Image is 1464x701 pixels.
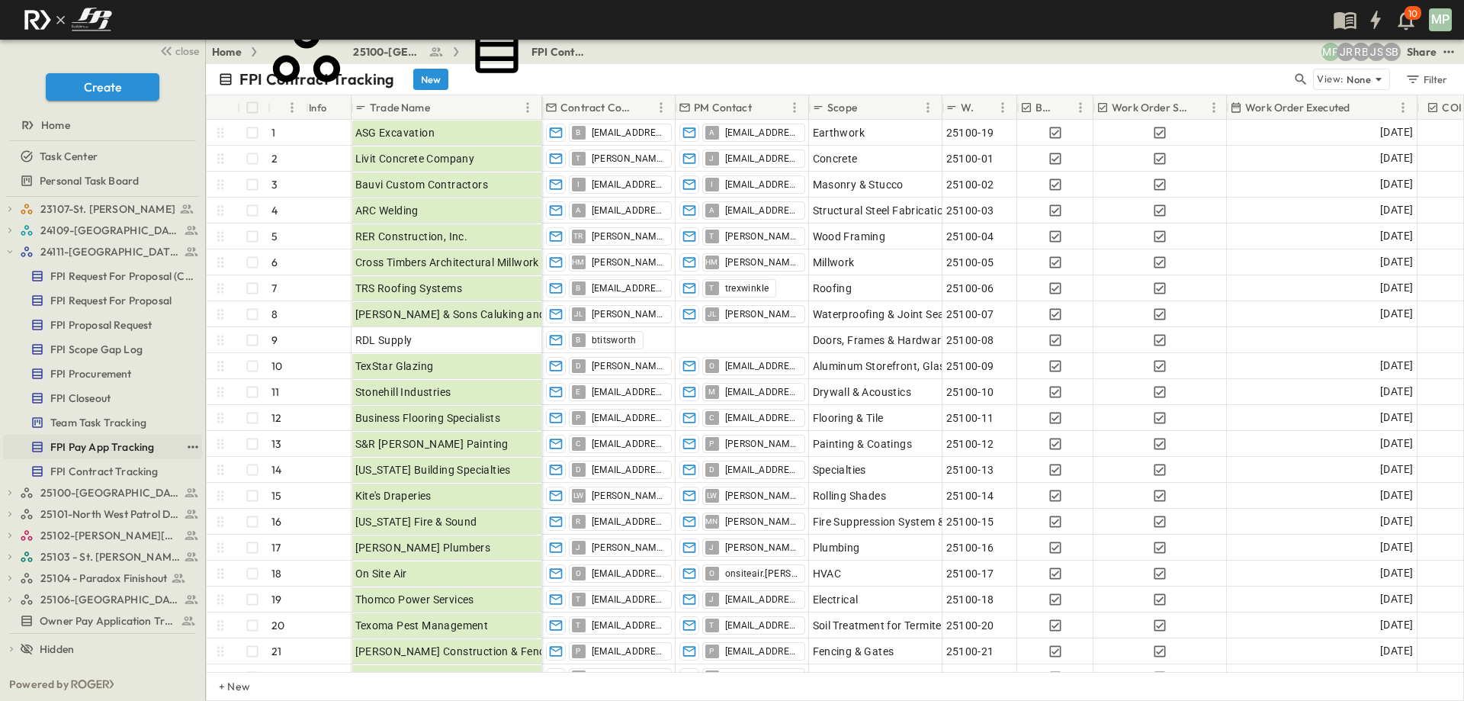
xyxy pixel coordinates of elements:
[711,184,713,185] span: I
[271,592,281,607] p: 19
[1380,305,1413,323] span: [DATE]
[707,495,718,496] span: LW
[946,177,994,192] span: 25100-02
[1367,43,1385,61] div: Jesse Sullivan (jsullivan@fpibuilders.com)
[355,566,407,581] span: On Site Air
[40,201,175,217] span: 23107-St. [PERSON_NAME]
[3,523,202,548] div: 25102-Christ The Redeemer Anglican Churchtest
[1380,175,1413,193] span: [DATE]
[592,619,665,632] span: [EMAIL_ADDRESS][DOMAIN_NAME]
[1380,279,1413,297] span: [DATE]
[3,288,202,313] div: FPI Request For Proposaltest
[1321,43,1340,61] div: Monica Pruteanu (mpruteanu@fpibuilders.com)
[3,481,202,505] div: 25100-Vanguard Prep Schooltest
[860,99,877,116] button: Sort
[946,488,994,503] span: 25100-14
[3,218,202,243] div: 24109-St. Teresa of Calcutta Parish Halltest
[694,100,752,115] p: PM Contact
[1353,99,1369,116] button: Sort
[355,229,468,244] span: RER Construction, Inc.
[592,593,665,606] span: [EMAIL_ADDRESS][DOMAIN_NAME]
[212,44,242,59] a: Home
[709,625,714,625] span: T
[1380,357,1413,375] span: [DATE]
[20,525,199,546] a: 25102-Christ The Redeemer Anglican Church
[725,568,798,580] span: onsiteair.[PERSON_NAME]
[3,566,202,590] div: 25104 - Paradox Finishouttest
[576,625,580,625] span: T
[813,384,912,400] span: Drywall & Acoustics
[946,540,994,555] span: 25100-16
[1380,201,1413,219] span: [DATE]
[3,386,202,410] div: FPI Closeouttest
[592,438,665,450] span: [EMAIL_ADDRESS][DOMAIN_NAME]
[355,359,434,374] span: TexStar Glazing
[592,178,665,191] span: [EMAIL_ADDRESS][DOMAIN_NAME]
[271,644,281,659] p: 21
[20,589,199,610] a: 25106-St. Andrews Parking Lot
[355,177,489,192] span: Bauvi Custom Contractors
[50,439,154,455] span: FPI Pay App Tracking
[271,462,281,478] p: 14
[355,488,432,503] span: Kite's Draperies
[755,99,772,116] button: Sort
[3,314,199,336] a: FPI Proposal Request
[355,203,419,218] span: ARC Welding
[725,282,769,294] span: trexwinkle
[725,204,798,217] span: [EMAIL_ADDRESS][DOMAIN_NAME]
[3,436,181,458] a: FPI Pay App Tracking
[813,514,1039,529] span: Fire Suppression System & Fire Alarm System
[813,177,904,192] span: Masonry & Stucco
[946,410,994,426] span: 25100-11
[709,288,714,288] span: T
[1245,100,1350,115] p: Work Order Executed
[3,265,199,287] a: FPI Request For Proposal (Copy)
[592,153,665,165] span: [PERSON_NAME][EMAIL_ADDRESS][DOMAIN_NAME]
[266,11,444,93] a: 25100-[GEOGRAPHIC_DATA]
[652,98,670,117] button: Menu
[212,11,595,93] nav: breadcrumbs
[355,514,477,529] span: [US_STATE] Fire & Sound
[946,359,994,374] span: 25100-09
[271,125,275,140] p: 1
[184,438,202,456] button: test
[50,464,159,479] span: FPI Contract Tracking
[309,86,327,129] div: Info
[3,545,202,569] div: 25103 - St. [PERSON_NAME] Phase 2test
[50,342,143,357] span: FPI Scope Gap Log
[577,184,579,185] span: I
[576,158,580,159] span: T
[592,334,637,346] span: btitsworth
[946,592,994,607] span: 25100-18
[1380,642,1413,660] span: [DATE]
[306,95,352,120] div: Info
[3,435,202,459] div: FPI Pay App Trackingtest
[946,151,994,166] span: 25100-01
[1071,98,1090,117] button: Menu
[50,415,146,430] span: Team Task Tracking
[271,618,284,633] p: 20
[946,255,994,270] span: 25100-05
[1405,71,1448,88] div: Filter
[1380,513,1413,530] span: [DATE]
[355,592,474,607] span: Thomco Power Services
[813,307,970,322] span: Waterproofing & Joint Sealants
[3,363,199,384] a: FPI Procurement
[40,571,167,586] span: 25104 - Paradox Finishout
[355,384,451,400] span: Stonehill Industries
[813,566,842,581] span: HVAC
[592,360,665,372] span: [PERSON_NAME][EMAIL_ADDRESS][DOMAIN_NAME]
[3,412,199,433] a: Team Task Tracking
[708,314,717,314] span: JL
[1380,616,1413,634] span: [DATE]
[576,339,580,340] span: B
[355,125,435,140] span: ASG Excavation
[20,241,199,262] a: 24111-[GEOGRAPHIC_DATA]
[725,127,798,139] span: [EMAIL_ADDRESS][DOMAIN_NAME]
[41,117,70,133] span: Home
